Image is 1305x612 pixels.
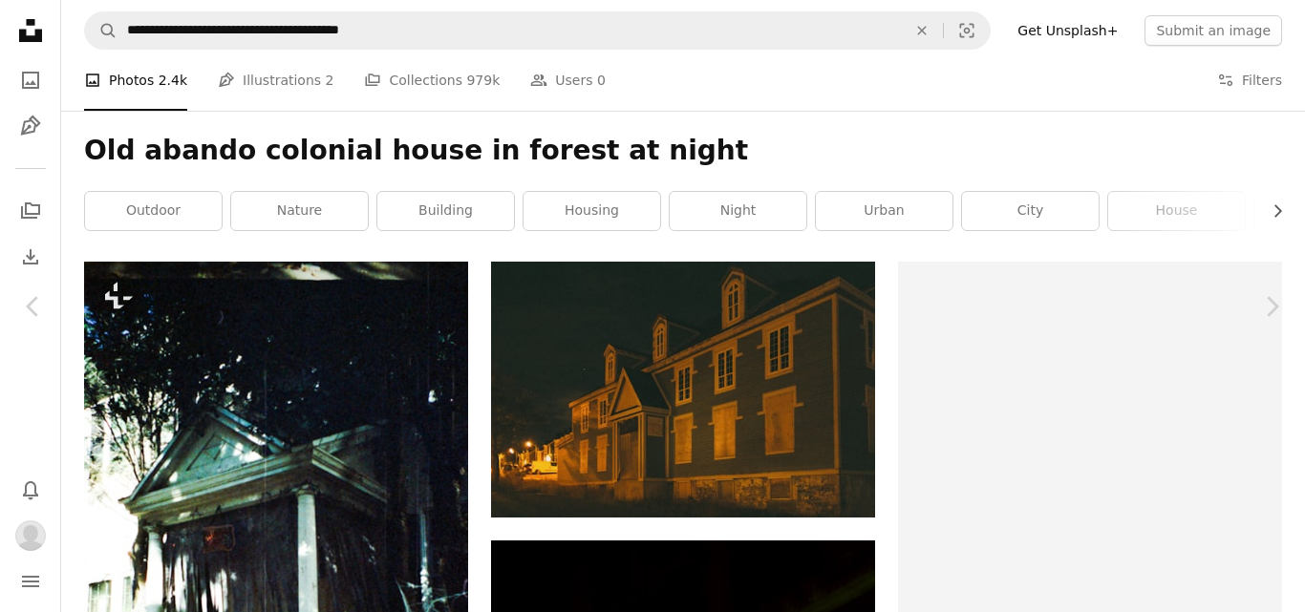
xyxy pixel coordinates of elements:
form: Find visuals sitewide [84,11,991,50]
button: Submit an image [1145,15,1282,46]
button: scroll list to the right [1260,192,1282,230]
a: night [670,192,806,230]
h1: Old abando colonial house in forest at night [84,134,1282,168]
a: nature [231,192,368,230]
button: Search Unsplash [85,12,118,49]
a: a building with a clock on the front of it [491,380,875,397]
a: Collections [11,192,50,230]
a: Spooky house entrance decorated for halloween. [84,536,468,553]
a: Illustrations [11,107,50,145]
span: 2 [326,70,334,91]
a: urban [816,192,952,230]
button: Visual search [944,12,990,49]
button: Profile [11,517,50,555]
a: outdoor [85,192,222,230]
a: housing [524,192,660,230]
button: Filters [1217,50,1282,111]
span: 0 [597,70,606,91]
img: a building with a clock on the front of it [491,262,875,517]
button: Clear [901,12,943,49]
a: Collections 979k [364,50,500,111]
a: Illustrations 2 [218,50,333,111]
button: Menu [11,562,50,601]
a: city [962,192,1099,230]
a: Get Unsplash+ [1006,15,1129,46]
img: Avatar of user Zafran Aziz [15,520,46,551]
a: Next [1238,215,1305,398]
span: 979k [466,70,500,91]
a: building [377,192,514,230]
button: Notifications [11,471,50,509]
a: house [1108,192,1245,230]
a: Users 0 [530,50,606,111]
a: Photos [11,61,50,99]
